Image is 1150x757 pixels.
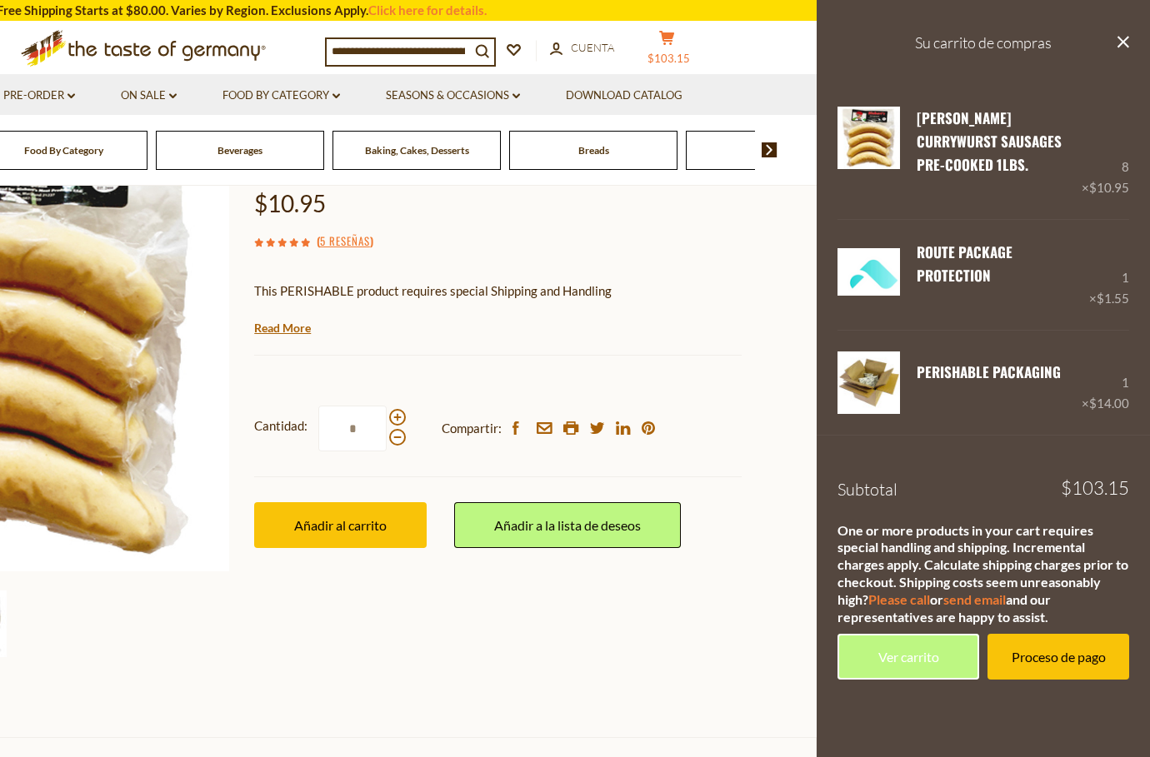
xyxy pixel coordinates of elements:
[642,30,692,72] button: $103.15
[317,232,373,249] span: ( )
[837,241,900,309] a: Green Package Protection
[386,87,520,105] a: Seasons & Occasions
[217,144,262,157] a: Beverages
[1082,351,1129,414] div: 1 ×
[917,242,1012,286] a: Route Package Protection
[318,406,387,451] input: Cantidad:
[254,502,427,548] button: Añadir al carrito
[837,634,979,680] a: Ver carrito
[917,107,1062,176] a: [PERSON_NAME] Currywurst Sausages Pre-Cooked 1lbs.
[550,39,614,57] a: Cuenta
[1082,107,1129,199] div: 8 ×
[837,479,897,500] span: Subtotal
[365,144,469,157] a: Baking, Cakes, Desserts
[254,416,307,436] strong: Cantidad:
[270,314,742,335] li: We will ship this product in heat-protective packaging and ice.
[837,351,900,414] img: PERISHABLE Packaging
[24,144,103,157] a: Food By Category
[762,142,777,157] img: next arrow
[647,52,690,65] span: $103.15
[578,144,609,157] a: Breads
[837,522,1129,626] div: One or more products in your cart requires special handling and shipping. Incremental charges app...
[868,591,930,607] a: Please call
[368,2,487,17] a: Click here for details.
[571,41,614,54] span: Cuenta
[837,107,900,199] a: Binkert's Currywurst Sausages Pre-Cooked 1lbs.
[566,87,682,105] a: Download Catalog
[454,502,681,548] a: Añadir a la lista de deseos
[837,241,900,303] img: Green Package Protection
[1089,241,1129,309] div: 1 ×
[1089,180,1129,195] span: $10.95
[320,232,370,251] a: 5 reseñas
[1089,396,1129,411] span: $14.00
[294,517,387,533] span: Añadir al carrito
[1097,291,1129,306] span: $1.55
[442,418,502,439] span: Compartir:
[121,87,177,105] a: On Sale
[254,320,311,336] a: Read More
[254,189,326,217] span: $10.95
[987,634,1129,680] a: Proceso de pago
[943,591,1006,607] a: send email
[254,281,742,301] p: This PERISHABLE product requires special Shipping and Handling
[917,361,1061,382] a: PERISHABLE Packaging
[837,107,900,169] img: Binkert's Currywurst Sausages Pre-Cooked 1lbs.
[1061,479,1129,497] span: $103.15
[222,87,340,105] a: Food By Category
